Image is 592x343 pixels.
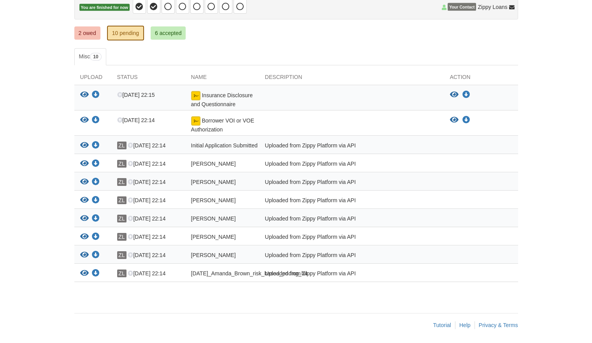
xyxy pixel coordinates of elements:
button: View Amanda_Brown_privacy_notice [80,233,89,241]
div: Uploaded from Zippy Platform via API [259,215,444,225]
button: View Amanda_Brown_true_and_correct_consent [80,178,89,186]
div: Uploaded from Zippy Platform via API [259,269,444,280]
a: Download Amanda_Brown_privacy_notice [92,234,100,240]
a: Misc [74,48,106,65]
span: [PERSON_NAME] [191,197,236,203]
div: Uploaded from Zippy Platform via API [259,233,444,243]
a: Download Initial Application Submitted [92,143,100,149]
button: View Initial Application Submitted [80,142,89,150]
a: Download Amanda_Brown_true_and_correct_consent [92,179,100,185]
button: View Amanda_Brown_terms_of_use [80,160,89,168]
span: [DATE] 22:14 [117,117,155,123]
button: View 09-18-2025_Amanda_Brown_risk_based_pricing_h4 [80,269,89,278]
div: Upload [74,73,111,85]
button: View Amanda_Brown_credit_authorization [80,196,89,205]
a: Privacy & Terms [479,322,518,328]
span: [PERSON_NAME] [191,215,236,222]
span: Initial Application Submitted [191,142,258,149]
span: 10 [90,53,101,61]
span: [PERSON_NAME] [191,252,236,258]
a: Tutorial [433,322,451,328]
span: [DATE] 22:15 [117,92,155,98]
span: ZL [117,251,126,259]
button: View Insurance Disclosure and Questionnaire [450,91,458,99]
span: [PERSON_NAME] [191,179,236,185]
div: Description [259,73,444,85]
div: Uploaded from Zippy Platform via API [259,160,444,170]
span: [PERSON_NAME] [191,234,236,240]
div: Uploaded from Zippy Platform via API [259,178,444,188]
a: Download Amanda_Brown_terms_of_use [92,161,100,167]
a: Download Amanda_Brown_sms_consent [92,252,100,259]
span: ZL [117,142,126,149]
div: Uploaded from Zippy Platform via API [259,196,444,206]
a: Download Amanda_Brown_credit_authorization [92,198,100,204]
div: Uploaded from Zippy Platform via API [259,142,444,152]
span: [PERSON_NAME] [191,161,236,167]
span: Borrower VOI or VOE Authorization [191,117,254,133]
button: View Borrower VOI or VOE Authorization [450,116,458,124]
span: [DATE] 22:14 [128,142,165,149]
span: [DATE] 22:14 [128,197,165,203]
button: View Amanda_Brown_esign_consent [80,215,89,223]
a: Download Insurance Disclosure and Questionnaire [92,92,100,98]
img: Document fully signed [191,116,200,126]
button: View Amanda_Brown_sms_consent [80,251,89,259]
span: [DATE] 22:14 [128,161,165,167]
a: Download 09-18-2025_Amanda_Brown_risk_based_pricing_h4 [92,271,100,277]
a: Download Insurance Disclosure and Questionnaire [462,92,470,98]
span: [DATE] 22:14 [128,215,165,222]
span: ZL [117,269,126,277]
span: Zippy Loans [478,3,507,11]
span: ZL [117,196,126,204]
div: Name [185,73,259,85]
button: View Borrower VOI or VOE Authorization [80,116,89,124]
span: [DATE] 22:14 [128,270,165,276]
div: Uploaded from Zippy Platform via API [259,251,444,261]
span: ZL [117,233,126,241]
span: [DATE] 22:14 [128,252,165,258]
a: 6 accepted [151,26,186,40]
img: Document fully signed [191,91,200,100]
a: Help [459,322,471,328]
span: Insurance Disclosure and Questionnaire [191,92,253,107]
span: You are finished for now [79,4,130,11]
button: View Insurance Disclosure and Questionnaire [80,91,89,99]
span: [DATE] 22:14 [128,179,165,185]
a: Download Amanda_Brown_esign_consent [92,216,100,222]
span: ZL [117,160,126,168]
a: Download Borrower VOI or VOE Authorization [462,117,470,123]
div: Status [111,73,185,85]
div: Action [444,73,518,85]
a: Download Borrower VOI or VOE Authorization [92,117,100,124]
span: Your Contact [448,3,476,11]
span: ZL [117,215,126,222]
a: 2 owed [74,26,100,40]
span: [DATE] 22:14 [128,234,165,240]
span: [DATE]_Amanda_Brown_risk_based_pricing_h4 [191,270,307,276]
span: ZL [117,178,126,186]
a: 10 pending [107,26,144,40]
